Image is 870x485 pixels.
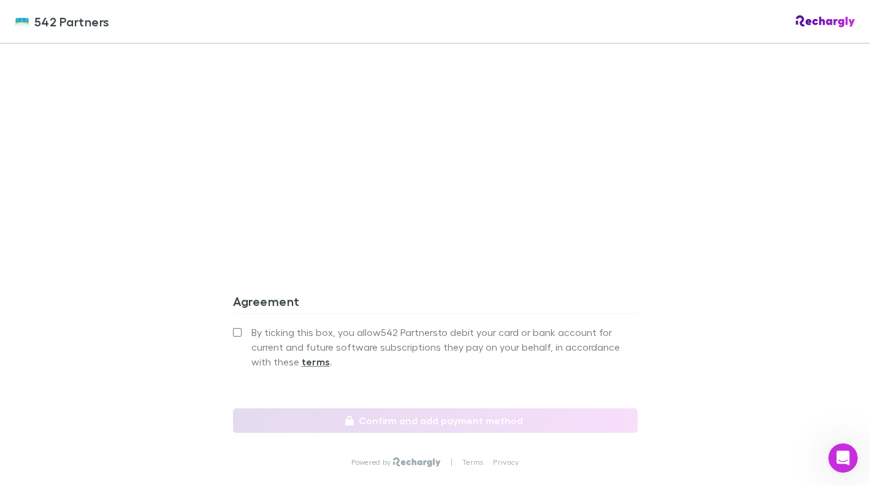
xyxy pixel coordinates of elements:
[451,457,452,467] p: |
[34,12,110,31] span: 542 Partners
[302,356,330,368] strong: terms
[233,408,638,433] button: Confirm and add payment method
[493,457,519,467] a: Privacy
[233,294,638,313] h3: Agreement
[351,457,394,467] p: Powered by
[462,457,483,467] a: Terms
[796,15,855,28] img: Rechargly Logo
[828,443,858,473] iframe: Intercom live chat
[15,14,29,29] img: 542 Partners's Logo
[393,457,440,467] img: Rechargly Logo
[251,325,638,369] span: By ticking this box, you allow 542 Partners to debit your card or bank account for current and fu...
